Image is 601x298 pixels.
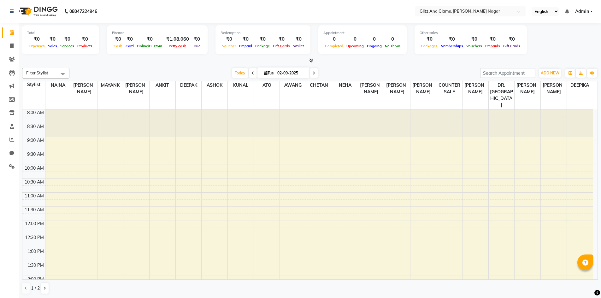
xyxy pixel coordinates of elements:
span: Sales [46,44,59,48]
span: ATO [254,81,280,89]
div: ₹0 [254,36,271,43]
div: ₹0 [439,36,465,43]
span: [PERSON_NAME] [358,81,384,96]
span: COUNTER SALE [436,81,462,96]
span: Ongoing [365,44,383,48]
div: ₹0 [46,36,59,43]
span: NEHA [332,81,358,89]
div: Finance [112,30,203,36]
span: Voucher [221,44,238,48]
div: Other sales [420,30,522,36]
span: [PERSON_NAME] [384,81,410,96]
span: Cash [112,44,124,48]
div: 0 [383,36,402,43]
div: 11:30 AM [23,207,45,213]
span: [PERSON_NAME] [515,81,540,96]
button: ADD NEW [539,69,561,78]
span: [PERSON_NAME] [463,81,488,96]
span: DEEPAK [176,81,202,89]
div: 10:00 AM [23,165,45,172]
span: Memberships [439,44,465,48]
span: Services [59,44,76,48]
span: Packages [420,44,439,48]
div: ₹0 [484,36,502,43]
span: Petty cash [167,44,188,48]
div: ₹0 [59,36,76,43]
div: 0 [323,36,345,43]
div: Redemption [221,30,305,36]
div: ₹0 [502,36,522,43]
span: ASHOK [202,81,227,89]
div: 0 [345,36,365,43]
div: 8:00 AM [26,109,45,116]
div: 1:30 PM [26,262,45,269]
span: MAYANK [97,81,123,89]
span: Package [254,44,271,48]
div: ₹0 [27,36,46,43]
span: Due [192,44,202,48]
div: ₹0 [191,36,203,43]
span: Admin [575,8,589,15]
span: Filter Stylist [26,70,48,75]
div: ₹0 [238,36,254,43]
span: Online/Custom [135,44,164,48]
div: 1:00 PM [26,248,45,255]
div: 0 [365,36,383,43]
div: 12:00 PM [24,220,45,227]
span: Expenses [27,44,46,48]
div: ₹0 [292,36,305,43]
span: [PERSON_NAME] [123,81,149,96]
span: NAINA [45,81,71,89]
span: ADD NEW [541,71,559,75]
div: 9:30 AM [26,151,45,158]
span: ANKIT [150,81,175,89]
div: ₹0 [221,36,238,43]
div: 9:00 AM [26,137,45,144]
span: DR. [GEOGRAPHIC_DATA] [489,81,515,109]
input: 2025-09-02 [275,68,307,78]
div: ₹0 [271,36,292,43]
div: ₹0 [124,36,135,43]
span: Gift Cards [502,44,522,48]
span: Wallet [292,44,305,48]
span: Card [124,44,135,48]
span: Tue [262,71,275,75]
span: Products [76,44,94,48]
span: 1 / 2 [31,285,40,292]
img: logo [16,3,59,20]
input: Search Appointment [480,68,535,78]
span: Gift Cards [271,44,292,48]
span: [PERSON_NAME] [71,81,97,96]
div: Stylist [22,81,45,88]
div: 12:30 PM [24,234,45,241]
span: Completed [323,44,345,48]
div: 2:00 PM [26,276,45,283]
span: DEEPIKA [567,81,593,89]
span: [PERSON_NAME] [410,81,436,96]
span: Upcoming [345,44,365,48]
b: 08047224946 [69,3,97,20]
span: Vouchers [465,44,484,48]
div: 8:30 AM [26,123,45,130]
div: ₹0 [135,36,164,43]
span: No show [383,44,402,48]
span: Today [232,68,248,78]
div: ₹0 [76,36,94,43]
div: Appointment [323,30,402,36]
span: KUNAL [228,81,254,89]
span: CHETAN [306,81,332,89]
div: Total [27,30,94,36]
span: [PERSON_NAME] [541,81,567,96]
div: 11:00 AM [23,193,45,199]
div: ₹0 [420,36,439,43]
div: ₹1,08,060 [164,36,191,43]
span: Prepaid [238,44,254,48]
div: ₹0 [465,36,484,43]
div: ₹0 [112,36,124,43]
span: Prepaids [484,44,502,48]
iframe: chat widget [574,273,595,292]
div: 10:30 AM [23,179,45,185]
span: AWANG [280,81,306,89]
